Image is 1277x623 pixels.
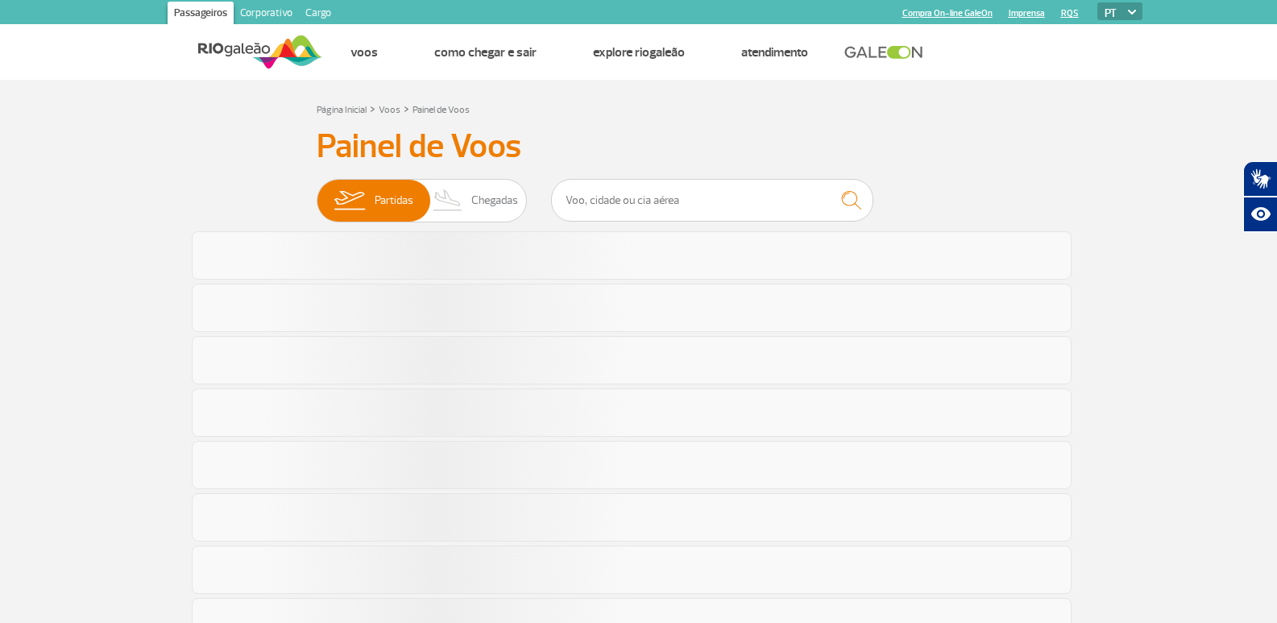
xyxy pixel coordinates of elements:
[1243,161,1277,197] button: Abrir tradutor de língua de sinais.
[902,8,993,19] a: Compra On-line GaleOn
[379,104,400,116] a: Voos
[234,2,299,27] a: Corporativo
[1061,8,1079,19] a: RQS
[425,180,472,222] img: slider-desembarque
[593,44,685,60] a: Explore RIOgaleão
[471,180,518,222] span: Chegadas
[1009,8,1045,19] a: Imprensa
[317,104,367,116] a: Página Inicial
[551,179,873,222] input: Voo, cidade ou cia aérea
[324,180,375,222] img: slider-embarque
[317,127,961,167] h3: Painel de Voos
[434,44,537,60] a: Como chegar e sair
[375,180,413,222] span: Partidas
[370,99,375,118] a: >
[1243,197,1277,232] button: Abrir recursos assistivos.
[299,2,338,27] a: Cargo
[413,104,470,116] a: Painel de Voos
[404,99,409,118] a: >
[168,2,234,27] a: Passageiros
[1243,161,1277,232] div: Plugin de acessibilidade da Hand Talk.
[350,44,378,60] a: Voos
[741,44,808,60] a: Atendimento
